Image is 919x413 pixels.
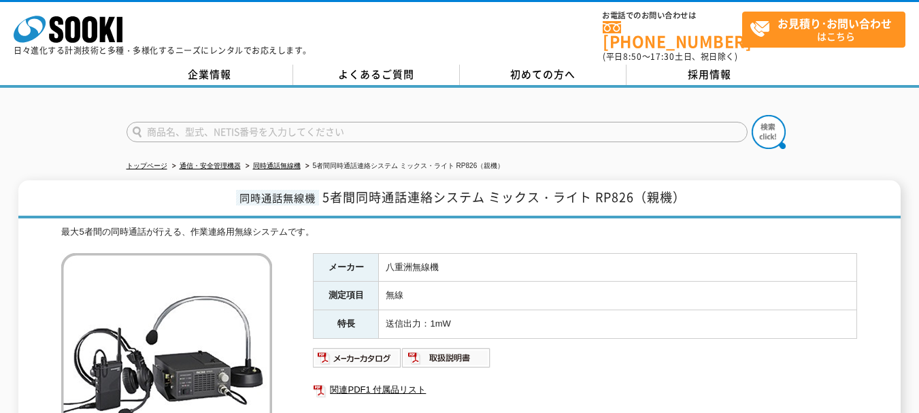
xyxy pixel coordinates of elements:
[127,122,748,142] input: 商品名、型式、NETIS番号を入力してください
[460,65,626,85] a: 初めての方へ
[127,65,293,85] a: 企業情報
[603,21,742,49] a: [PHONE_NUMBER]
[180,162,241,169] a: 通信・安全管理機器
[752,115,786,149] img: btn_search.png
[322,188,686,206] span: 5者間同時通話連絡システム ミックス・ライト RP826（親機）
[313,381,857,399] a: 関連PDF1 付属品リスト
[402,356,491,366] a: 取扱説明書
[236,190,319,205] span: 同時通話無線機
[127,162,167,169] a: トップページ
[379,282,857,310] td: 無線
[750,12,905,46] span: はこちら
[778,15,892,31] strong: お見積り･お問い合わせ
[314,253,379,282] th: メーカー
[379,310,857,339] td: 送信出力：1mW
[626,65,793,85] a: 採用情報
[313,356,402,366] a: メーカーカタログ
[314,310,379,339] th: 特長
[623,50,642,63] span: 8:50
[313,347,402,369] img: メーカーカタログ
[253,162,301,169] a: 同時通話無線機
[61,225,857,239] div: 最大5者間の同時通話が行える、作業連絡用無線システムです。
[742,12,905,48] a: お見積り･お問い合わせはこちら
[314,282,379,310] th: 測定項目
[14,46,312,54] p: 日々進化する計測技術と多種・多様化するニーズにレンタルでお応えします。
[379,253,857,282] td: 八重洲無線機
[303,159,505,174] li: 5者間同時通話連絡システム ミックス・ライト RP826（親機）
[603,50,737,63] span: (平日 ～ 土日、祝日除く)
[402,347,491,369] img: 取扱説明書
[603,12,742,20] span: お電話でのお問い合わせは
[650,50,675,63] span: 17:30
[510,67,575,82] span: 初めての方へ
[293,65,460,85] a: よくあるご質問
